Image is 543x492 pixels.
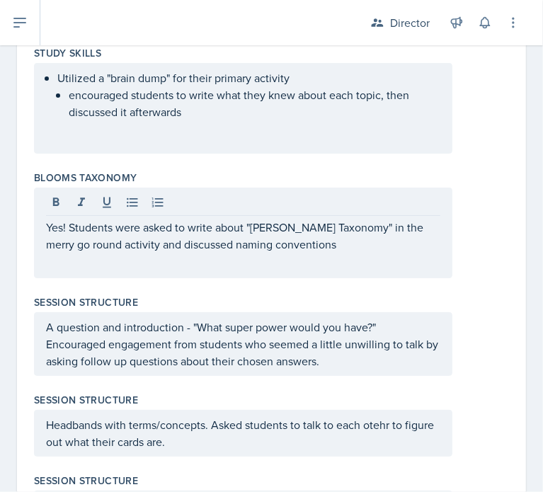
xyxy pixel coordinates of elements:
[46,416,440,450] p: Headbands with terms/concepts. Asked students to talk to each otehr to figure out what their card...
[46,319,440,336] p: A question and introduction - "What super power would you have?"
[57,69,440,86] p: Utilized a "brain dump" for their primary activity
[390,14,430,31] div: Director
[46,219,440,253] p: Yes! Students were asked to write about "[PERSON_NAME] Taxonomy" in the merry go round activity a...
[34,171,137,185] label: Blooms Taxonomy
[34,46,101,60] label: Study Skills
[34,295,138,309] label: Session Structure
[69,86,440,120] p: encouraged students to write what they knew about each topic, then discussed it afterwards
[46,336,440,370] p: Encouraged engagement from students who seemed a little unwilling to talk by asking follow up que...
[34,474,138,488] label: Session Structure
[34,393,138,407] label: Session Structure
